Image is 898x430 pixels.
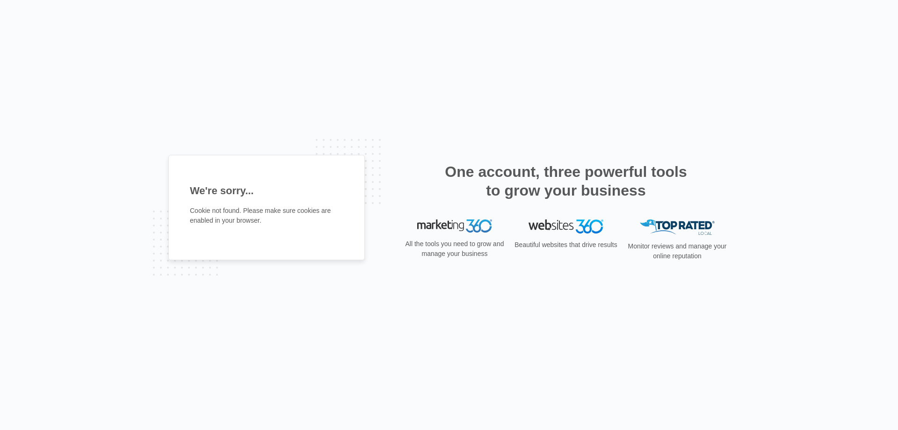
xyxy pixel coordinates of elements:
[417,219,492,233] img: Marketing 360
[625,241,730,261] p: Monitor reviews and manage your online reputation
[640,219,715,235] img: Top Rated Local
[402,239,507,259] p: All the tools you need to grow and manage your business
[442,162,690,200] h2: One account, three powerful tools to grow your business
[190,206,343,226] p: Cookie not found. Please make sure cookies are enabled in your browser.
[514,240,618,250] p: Beautiful websites that drive results
[529,219,603,233] img: Websites 360
[190,183,343,198] h1: We're sorry...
